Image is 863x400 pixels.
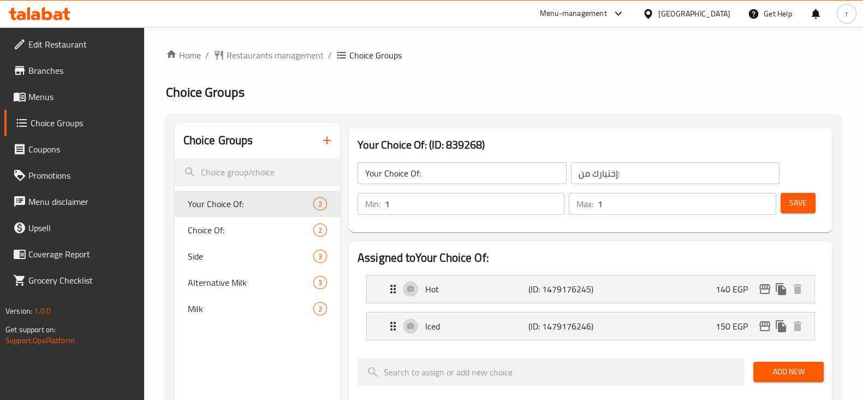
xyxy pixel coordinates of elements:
[845,8,848,20] span: r
[4,84,144,110] a: Menus
[762,365,815,379] span: Add New
[188,250,313,263] span: Side
[328,49,332,62] li: /
[789,281,806,297] button: delete
[358,136,824,154] h3: Your Choice Of: (ID: 839268)
[28,64,135,77] span: Branches
[757,318,773,334] button: edit
[188,276,313,289] span: Alternative Milk
[5,333,75,348] a: Support.OpsPlatform
[314,304,326,314] span: 2
[773,281,789,297] button: duplicate
[4,267,144,293] a: Grocery Checklist
[313,223,327,237] div: Choices
[358,270,824,308] li: Expand
[753,362,824,382] button: Add New
[28,38,135,51] span: Edit Restaurant
[314,225,326,236] span: 2
[313,250,327,263] div: Choices
[28,221,135,234] span: Upsell
[175,217,340,243] div: Choice Of:2
[367,275,814,303] div: Expand
[313,276,327,289] div: Choices
[227,49,324,62] span: Restaurants management
[314,199,326,209] span: 2
[205,49,209,62] li: /
[358,250,824,266] h2: Assigned to Your Choice Of:
[658,8,730,20] div: [GEOGRAPHIC_DATA]
[28,169,135,182] span: Promotions
[314,251,326,262] span: 3
[188,197,313,210] span: Your Choice Of:
[28,248,135,261] span: Coverage Report
[28,195,135,208] span: Menu disclaimer
[781,193,816,213] button: Save
[166,80,245,104] span: Choice Groups
[540,7,607,20] div: Menu-management
[175,158,340,186] input: search
[358,308,824,345] li: Expand
[34,304,51,318] span: 1.0.0
[4,110,144,136] a: Choice Groups
[425,320,528,333] p: Iced
[4,31,144,57] a: Edit Restaurant
[528,283,597,296] p: (ID: 1479176245)
[365,197,380,210] p: Min:
[28,90,135,103] span: Menus
[349,49,402,62] span: Choice Groups
[4,136,144,162] a: Coupons
[175,191,340,217] div: Your Choice Of:2
[4,241,144,267] a: Coverage Report
[313,197,327,210] div: Choices
[314,278,326,288] span: 3
[528,320,597,333] p: (ID: 1479176246)
[28,143,135,156] span: Coupons
[313,302,327,315] div: Choices
[31,116,135,130] span: Choice Groups
[183,132,253,149] h2: Choice Groups
[4,57,144,84] a: Branches
[5,322,56,337] span: Get support on:
[175,269,340,296] div: Alternative Milk3
[4,189,144,215] a: Menu disclaimer
[4,215,144,241] a: Upsell
[213,49,324,62] a: Restaurants management
[789,318,806,334] button: delete
[425,283,528,296] p: Hot
[4,162,144,189] a: Promotions
[716,320,757,333] p: 150 EGP
[188,302,313,315] span: Milk
[175,296,340,322] div: Milk2
[188,223,313,237] span: Choice Of:
[367,313,814,340] div: Expand
[175,243,340,269] div: Side3
[28,274,135,287] span: Grocery Checklist
[757,281,773,297] button: edit
[789,196,807,210] span: Save
[166,49,841,62] nav: breadcrumb
[5,304,32,318] span: Version:
[773,318,789,334] button: duplicate
[166,49,201,62] a: Home
[716,283,757,296] p: 140 EGP
[358,358,745,386] input: search
[576,197,593,210] p: Max:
